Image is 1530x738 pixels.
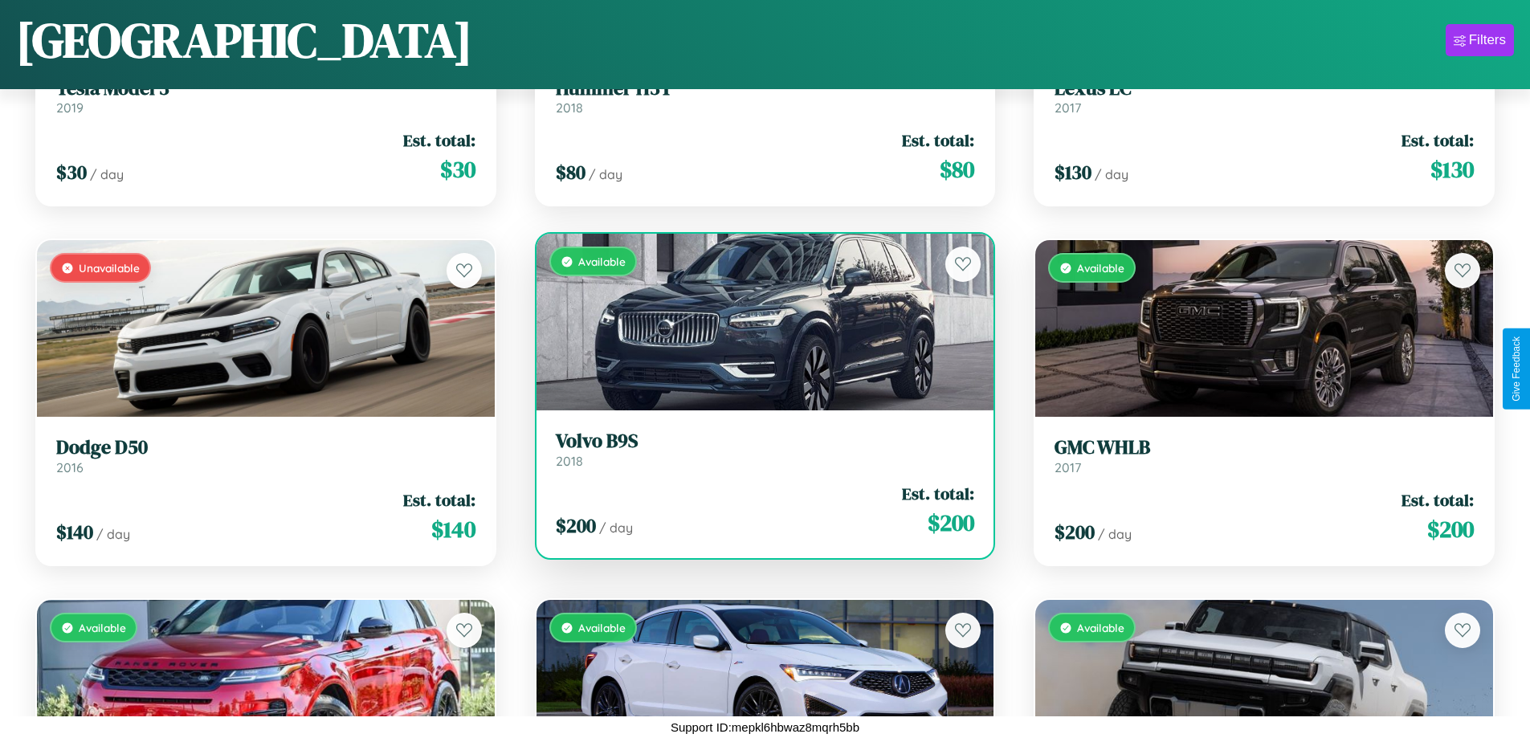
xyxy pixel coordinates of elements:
[556,453,583,469] span: 2018
[556,100,583,116] span: 2018
[1055,436,1474,475] a: GMC WHLB2017
[16,7,472,73] h1: [GEOGRAPHIC_DATA]
[96,526,130,542] span: / day
[1055,100,1081,116] span: 2017
[403,128,475,152] span: Est. total:
[79,261,140,275] span: Unavailable
[1401,128,1474,152] span: Est. total:
[928,507,974,539] span: $ 200
[1077,621,1124,634] span: Available
[556,430,975,469] a: Volvo B9S2018
[556,512,596,539] span: $ 200
[1098,526,1132,542] span: / day
[440,153,475,186] span: $ 30
[556,159,585,186] span: $ 80
[56,519,93,545] span: $ 140
[56,436,475,475] a: Dodge D502016
[403,488,475,512] span: Est. total:
[79,621,126,634] span: Available
[56,100,84,116] span: 2019
[578,621,626,634] span: Available
[90,166,124,182] span: / day
[1077,261,1124,275] span: Available
[1427,513,1474,545] span: $ 200
[902,128,974,152] span: Est. total:
[671,716,859,738] p: Support ID: mepkl6hbwaz8mqrh5bb
[1511,336,1522,402] div: Give Feedback
[56,77,475,116] a: Tesla Model 32019
[56,459,84,475] span: 2016
[1055,77,1474,116] a: Lexus LC2017
[940,153,974,186] span: $ 80
[556,77,975,116] a: Hummer H3T2018
[578,255,626,268] span: Available
[1055,459,1081,475] span: 2017
[556,430,975,453] h3: Volvo B9S
[1055,519,1095,545] span: $ 200
[431,513,475,545] span: $ 140
[56,159,87,186] span: $ 30
[589,166,622,182] span: / day
[1469,32,1506,48] div: Filters
[1055,436,1474,459] h3: GMC WHLB
[56,436,475,459] h3: Dodge D50
[902,482,974,505] span: Est. total:
[599,520,633,536] span: / day
[1430,153,1474,186] span: $ 130
[1446,24,1514,56] button: Filters
[1095,166,1128,182] span: / day
[1401,488,1474,512] span: Est. total:
[1055,159,1091,186] span: $ 130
